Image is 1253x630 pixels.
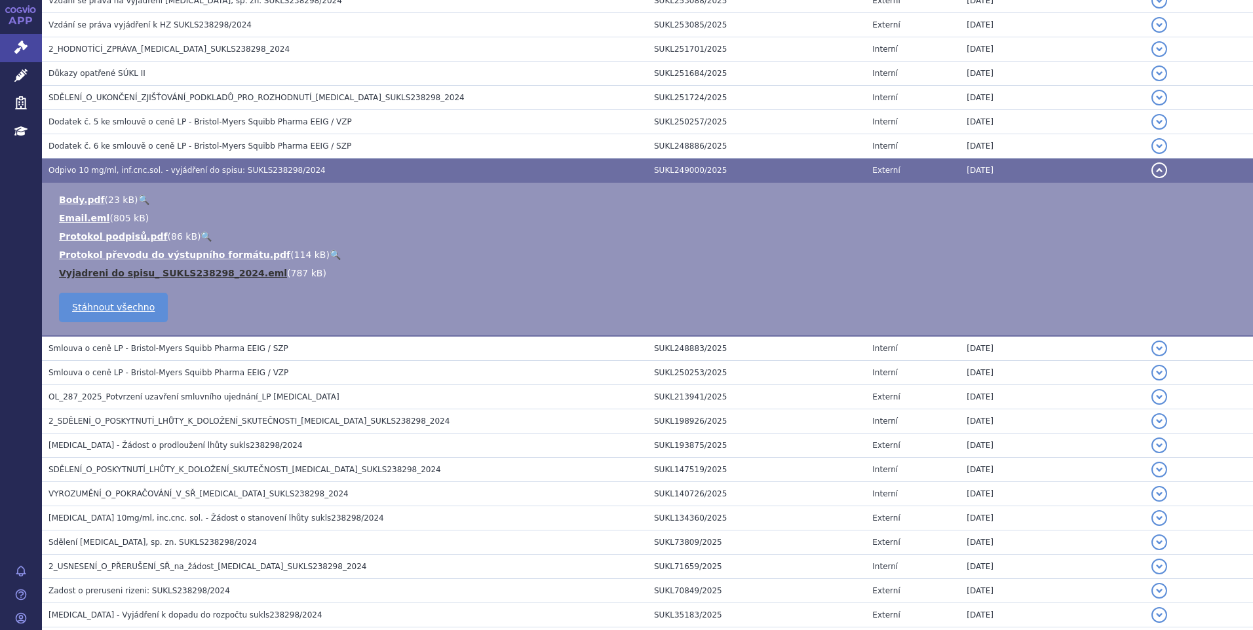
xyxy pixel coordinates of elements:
td: [DATE] [960,409,1144,434]
td: SUKL248886/2025 [647,134,866,158]
button: detail [1151,486,1167,502]
td: SUKL73809/2025 [647,530,866,555]
td: SUKL193875/2025 [647,434,866,458]
td: SUKL250257/2025 [647,110,866,134]
span: OPDIVO - Vyjádření k dopadu do rozpočtu sukls238298/2024 [48,610,322,620]
td: SUKL35183/2025 [647,603,866,627]
td: SUKL134360/2025 [647,506,866,530]
td: [DATE] [960,434,1144,458]
span: Externí [872,586,900,595]
span: Interní [872,45,898,54]
td: [DATE] [960,506,1144,530]
span: Externí [872,610,900,620]
span: Interní [872,69,898,78]
td: [DATE] [960,603,1144,627]
span: OPDIVO 10mg/ml, inc.cnc. sol. - Žádost o stanovení lhůty sukls238298/2024 [48,513,384,523]
a: Email.eml [59,213,109,223]
span: Důkazy opatřené SÚKL II [48,69,145,78]
button: detail [1151,559,1167,574]
button: detail [1151,162,1167,178]
span: 114 kB [294,250,326,260]
span: Interní [872,368,898,377]
td: [DATE] [960,458,1144,482]
li: ( ) [59,212,1240,225]
span: OPDIVO - Žádost o prodloužení lhůty sukls238298/2024 [48,441,303,450]
td: SUKL198926/2025 [647,409,866,434]
td: [DATE] [960,62,1144,86]
span: Interní [872,465,898,474]
td: [DATE] [960,134,1144,158]
td: SUKL251701/2025 [647,37,866,62]
td: [DATE] [960,86,1144,110]
td: SUKL253085/2025 [647,13,866,37]
li: ( ) [59,248,1240,261]
span: Externí [872,513,900,523]
a: Stáhnout všechno [59,293,168,322]
button: detail [1151,365,1167,380]
span: Smlouva o ceně LP - Bristol-Myers Squibb Pharma EEIG / SZP [48,344,288,353]
span: Externí [872,392,900,401]
span: Externí [872,20,900,29]
td: [DATE] [960,482,1144,506]
span: Interní [872,562,898,571]
button: detail [1151,462,1167,477]
a: 🔍 [330,250,341,260]
span: Dodatek č. 5 ke smlouvě o ceně LP - Bristol-Myers Squibb Pharma EEIG / VZP [48,117,352,126]
span: 86 kB [171,231,197,242]
span: SDĚLENÍ_O_UKONČENÍ_ZJIŠŤOVÁNÍ_PODKLADŮ_PRO_ROZHODNUTÍ_OPDIVO_SUKLS238298_2024 [48,93,465,102]
td: [DATE] [960,530,1144,555]
li: ( ) [59,193,1240,206]
td: SUKL70849/2025 [647,579,866,603]
span: Interní [872,344,898,353]
button: detail [1151,389,1167,405]
button: detail [1151,341,1167,356]
li: ( ) [59,267,1240,280]
td: [DATE] [960,579,1144,603]
td: SUKL248883/2025 [647,336,866,361]
button: detail [1151,41,1167,57]
button: detail [1151,437,1167,453]
span: Interní [872,141,898,151]
span: 2_SDĚLENÍ_O_POSKYTNUTÍ_LHŮTY_K_DOLOŽENÍ_SKUTEČNOSTI_OPDIVO_SUKLS238298_2024 [48,417,450,426]
span: Smlouva o ceně LP - Bristol-Myers Squibb Pharma EEIG / VZP [48,368,288,377]
button: detail [1151,90,1167,105]
button: detail [1151,413,1167,429]
li: ( ) [59,230,1240,243]
span: 2_USNESENÍ_O_PŘERUŠENÍ_SŘ_na_žádost_OPDIVO_SUKLS238298_2024 [48,562,366,571]
button: detail [1151,583,1167,599]
span: Interní [872,489,898,498]
td: [DATE] [960,158,1144,183]
td: [DATE] [960,37,1144,62]
td: [DATE] [960,361,1144,385]
button: detail [1151,607,1167,623]
span: Externí [872,166,900,175]
button: detail [1151,65,1167,81]
span: Odpivo 10 mg/ml, inf.cnc.sol. - vyjádření do spisu: SUKLS238298/2024 [48,166,326,175]
button: detail [1151,138,1167,154]
span: Externí [872,441,900,450]
a: Protokol převodu do výstupního formátu.pdf [59,250,290,260]
span: VYROZUMĚNÍ_O_POKRAČOVÁNÍ_V_SŘ_OPDIVO_SUKLS238298_2024 [48,489,349,498]
td: [DATE] [960,13,1144,37]
a: Vyjadreni do spisu_ SUKLS238298_2024.eml [59,268,287,278]
td: SUKL251684/2025 [647,62,866,86]
span: 23 kB [108,195,134,205]
span: Interní [872,117,898,126]
td: [DATE] [960,336,1144,361]
button: detail [1151,17,1167,33]
span: 805 kB [113,213,145,223]
a: 🔍 [201,231,212,242]
td: SUKL250253/2025 [647,361,866,385]
td: SUKL71659/2025 [647,555,866,579]
span: Zadost o preruseni rizeni: SUKLS238298/2024 [48,586,230,595]
span: Vzdání se práva vyjádření k HZ SUKLS238298/2024 [48,20,252,29]
span: OL_287_2025_Potvrzení uzavření smluvního ujednání_LP OPDIVO [48,392,339,401]
span: SDĚLENÍ_O_POSKYTNUTÍ_LHŮTY_K_DOLOŽENÍ_SKUTEČNOSTI_OPDIVO_SUKLS238298_2024 [48,465,441,474]
button: detail [1151,534,1167,550]
button: detail [1151,510,1167,526]
span: Sdělení OPDIVO, sp. zn. SUKLS238298/2024 [48,538,257,547]
a: Protokol podpisů.pdf [59,231,168,242]
span: Dodatek č. 6 ke smlouvě o ceně LP - Bristol-Myers Squibb Pharma EEIG / SZP [48,141,351,151]
a: Body.pdf [59,195,105,205]
a: 🔍 [138,195,149,205]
